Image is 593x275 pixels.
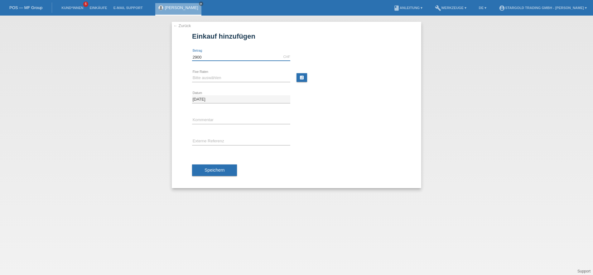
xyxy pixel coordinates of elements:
[200,2,203,5] i: close
[390,6,426,10] a: bookAnleitung ▾
[192,164,237,176] button: Speichern
[577,269,591,273] a: Support
[296,73,307,82] a: calculate
[299,75,304,80] i: calculate
[173,23,191,28] a: ← Zurück
[86,6,110,10] a: Einkäufe
[476,6,489,10] a: DE ▾
[199,2,203,6] a: close
[496,6,590,10] a: account_circleStargold Trading GmbH - [PERSON_NAME] ▾
[393,5,400,11] i: book
[58,6,86,10] a: Kund*innen
[205,168,224,173] span: Speichern
[432,6,470,10] a: buildWerkzeuge ▾
[192,32,401,40] h1: Einkauf hinzufügen
[9,5,42,10] a: POS — MF Group
[435,5,441,11] i: build
[283,55,290,59] div: CHF
[499,5,505,11] i: account_circle
[83,2,88,7] span: 6
[165,5,198,10] a: [PERSON_NAME]
[110,6,146,10] a: E-Mail Support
